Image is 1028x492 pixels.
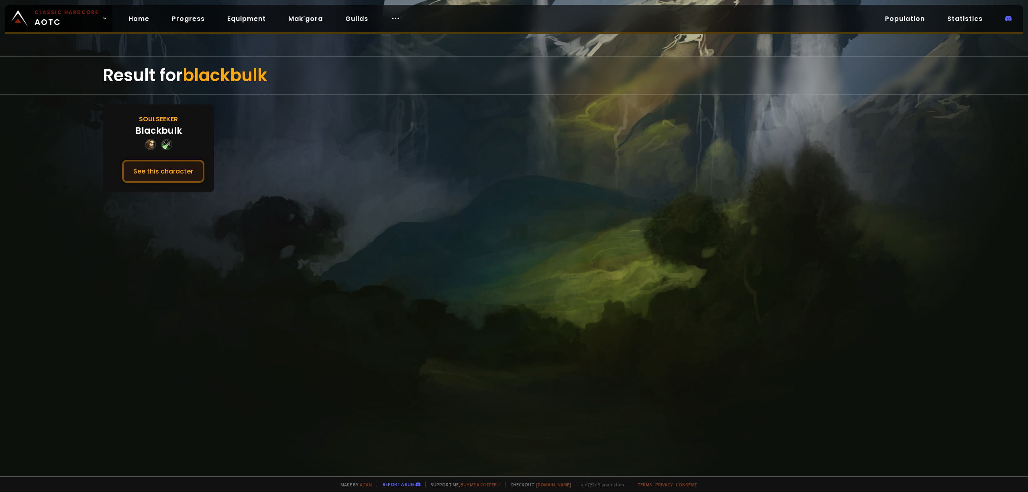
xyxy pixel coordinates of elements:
[282,10,329,27] a: Mak'gora
[941,10,989,27] a: Statistics
[425,482,500,488] span: Support me,
[165,10,211,27] a: Progress
[576,482,624,488] span: v. d752d5 - production
[360,482,372,488] a: a fan
[5,5,112,32] a: Classic HardcoreAOTC
[536,482,571,488] a: [DOMAIN_NAME]
[655,482,673,488] a: Privacy
[336,482,372,488] span: Made by
[383,481,414,487] a: Report a bug
[637,482,652,488] a: Terms
[135,124,182,137] div: Blackbulk
[339,10,375,27] a: Guilds
[35,9,99,28] span: AOTC
[879,10,931,27] a: Population
[103,57,925,94] div: Result for
[461,482,500,488] a: Buy me a coffee
[122,160,204,183] button: See this character
[183,63,267,87] span: blackbulk
[35,9,99,16] small: Classic Hardcore
[505,482,571,488] span: Checkout
[122,10,156,27] a: Home
[221,10,272,27] a: Equipment
[139,114,178,124] div: Soulseeker
[676,482,697,488] a: Consent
